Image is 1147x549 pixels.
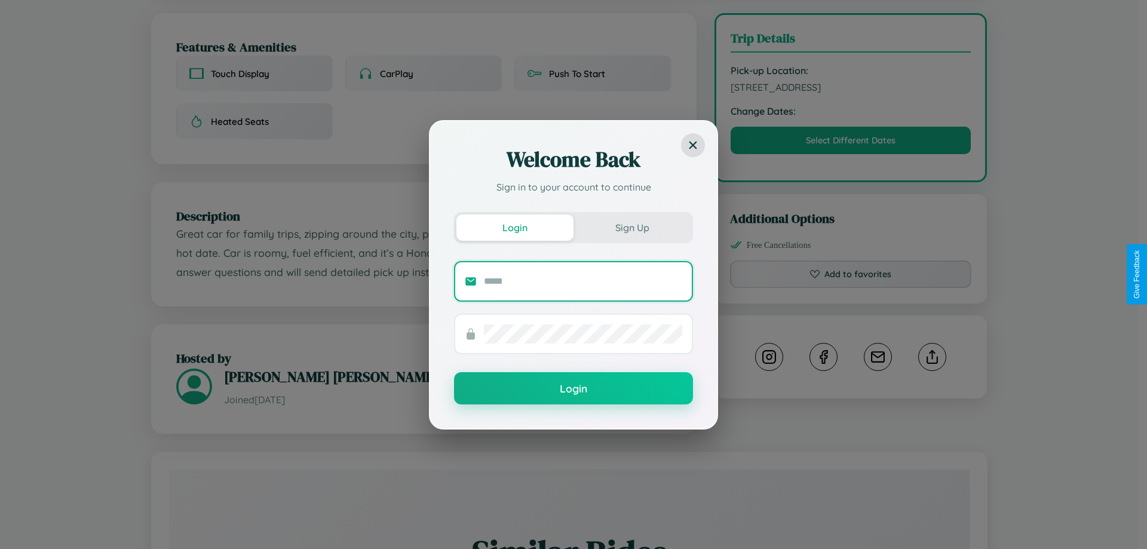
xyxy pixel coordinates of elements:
[454,145,693,174] h2: Welcome Back
[1133,250,1141,299] div: Give Feedback
[573,214,691,241] button: Sign Up
[456,214,573,241] button: Login
[454,180,693,194] p: Sign in to your account to continue
[454,372,693,404] button: Login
